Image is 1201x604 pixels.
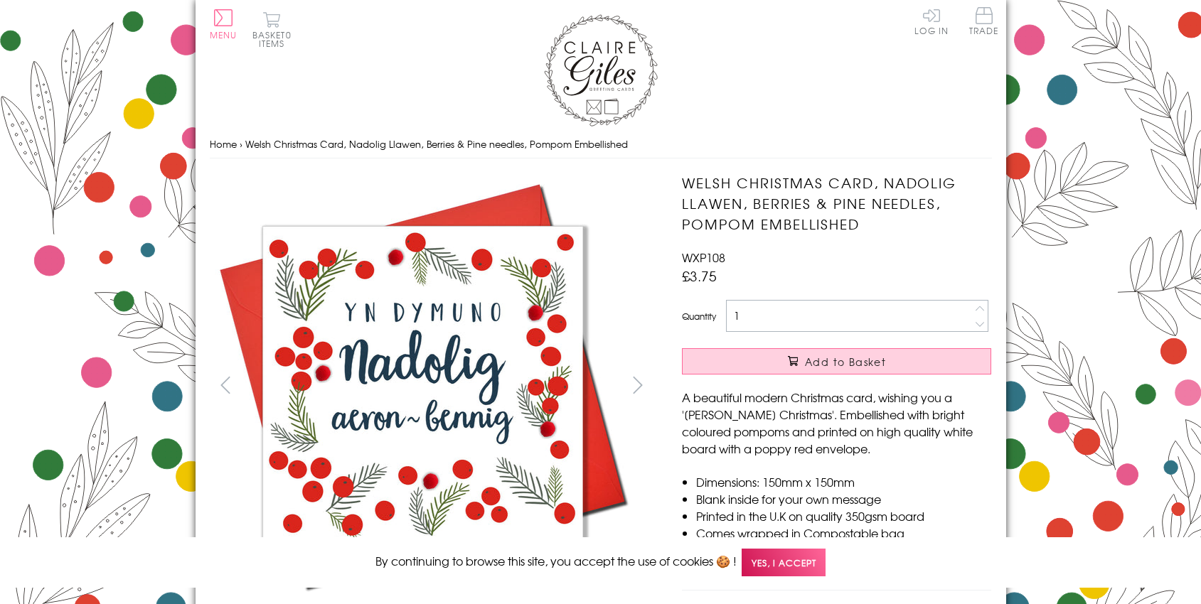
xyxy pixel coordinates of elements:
[240,137,242,151] span: ›
[210,130,992,159] nav: breadcrumbs
[210,28,237,41] span: Menu
[682,173,991,234] h1: Welsh Christmas Card, Nadolig Llawen, Berries & Pine needles, Pompom Embellished
[259,28,292,50] span: 0 items
[682,310,716,323] label: Quantity
[682,389,991,457] p: A beautiful modern Christmas card, wishing you a '[PERSON_NAME] Christmas'. Embellished with brig...
[252,11,292,48] button: Basket0 items
[696,507,991,524] li: Printed in the U.K on quality 350gsm board
[621,369,653,401] button: next
[210,9,237,39] button: Menu
[682,249,725,266] span: WXP108
[653,173,1080,514] img: Welsh Christmas Card, Nadolig Llawen, Berries & Pine needles, Pompom Embellished
[544,14,658,126] img: Claire Giles Greetings Cards
[245,137,628,151] span: Welsh Christmas Card, Nadolig Llawen, Berries & Pine needles, Pompom Embellished
[696,524,991,541] li: Comes wrapped in Compostable bag
[742,549,826,576] span: Yes, I accept
[209,173,636,599] img: Welsh Christmas Card, Nadolig Llawen, Berries & Pine needles, Pompom Embellished
[682,348,991,374] button: Add to Basket
[696,490,991,507] li: Blank inside for your own message
[969,7,999,35] span: Trade
[210,369,242,401] button: prev
[210,137,237,151] a: Home
[805,355,886,369] span: Add to Basket
[914,7,949,35] a: Log In
[969,7,999,38] a: Trade
[696,473,991,490] li: Dimensions: 150mm x 150mm
[682,266,717,286] span: £3.75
